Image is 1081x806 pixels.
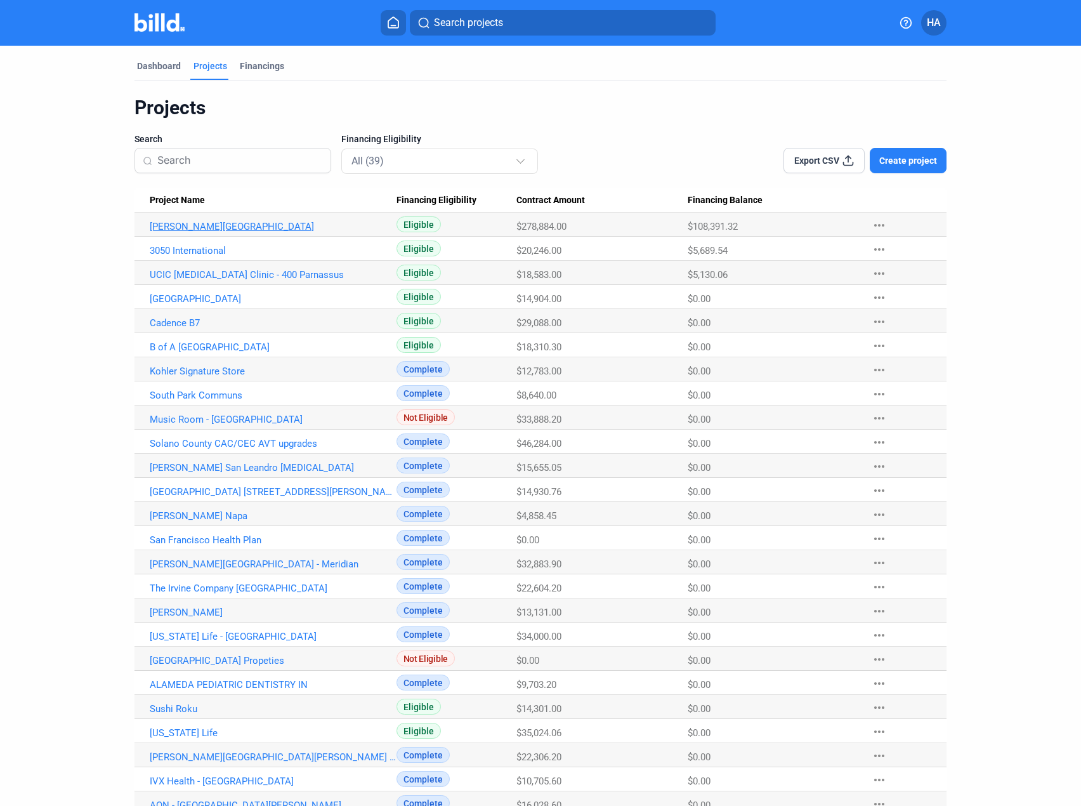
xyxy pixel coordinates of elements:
[872,314,887,329] mat-icon: more_horiz
[872,386,887,402] mat-icon: more_horiz
[516,583,561,594] span: $22,604.20
[516,727,561,739] span: $35,024.06
[872,338,887,353] mat-icon: more_horiz
[870,148,947,173] button: Create project
[396,771,450,787] span: Complete
[396,409,455,425] span: Not Eligible
[921,10,947,36] button: HA
[516,341,561,353] span: $18,310.30
[341,133,421,145] span: Financing Eligibility
[688,317,711,329] span: $0.00
[516,221,567,232] span: $278,884.00
[872,724,887,739] mat-icon: more_horiz
[516,486,561,498] span: $14,930.76
[396,506,450,522] span: Complete
[927,15,941,30] span: HA
[137,60,181,72] div: Dashboard
[150,655,396,666] a: [GEOGRAPHIC_DATA] Propeties
[351,155,384,167] mat-select-trigger: All (39)
[516,245,561,256] span: $20,246.00
[150,510,396,522] a: [PERSON_NAME] Napa
[396,361,450,377] span: Complete
[516,510,556,522] span: $4,858.45
[516,195,585,206] span: Contract Amount
[396,385,450,401] span: Complete
[150,414,396,425] a: Music Room - [GEOGRAPHIC_DATA]
[150,776,396,787] a: IVX Health - [GEOGRAPHIC_DATA]
[150,269,396,281] a: UCIC [MEDICAL_DATA] Clinic - 400 Parnassus
[516,195,688,206] div: Contract Amount
[396,699,441,715] span: Eligible
[872,652,887,667] mat-icon: more_horiz
[872,555,887,571] mat-icon: more_horiz
[150,679,396,690] a: ALAMEDA PEDIATRIC DENTISTRY IN
[396,241,441,256] span: Eligible
[688,751,711,763] span: $0.00
[688,438,711,449] span: $0.00
[396,433,450,449] span: Complete
[434,15,503,30] span: Search projects
[516,293,561,305] span: $14,904.00
[688,366,711,377] span: $0.00
[872,676,887,691] mat-icon: more_horiz
[872,531,887,546] mat-icon: more_horiz
[240,60,284,72] div: Financings
[396,265,441,281] span: Eligible
[193,60,227,72] div: Projects
[134,13,185,32] img: Billd Company Logo
[150,293,396,305] a: [GEOGRAPHIC_DATA]
[516,534,539,546] span: $0.00
[872,700,887,715] mat-icon: more_horiz
[396,747,450,763] span: Complete
[150,631,396,642] a: [US_STATE] Life - [GEOGRAPHIC_DATA]
[872,242,887,257] mat-icon: more_horiz
[150,341,396,353] a: B of A [GEOGRAPHIC_DATA]
[134,96,947,120] div: Projects
[516,703,561,715] span: $14,301.00
[396,578,450,594] span: Complete
[396,458,450,473] span: Complete
[516,317,561,329] span: $29,088.00
[688,414,711,425] span: $0.00
[688,341,711,353] span: $0.00
[688,221,738,232] span: $108,391.32
[150,703,396,715] a: Sushi Roku
[396,626,450,642] span: Complete
[872,628,887,643] mat-icon: more_horiz
[688,583,711,594] span: $0.00
[688,390,711,401] span: $0.00
[396,723,441,739] span: Eligible
[396,195,476,206] span: Financing Eligibility
[688,534,711,546] span: $0.00
[688,703,711,715] span: $0.00
[872,411,887,426] mat-icon: more_horiz
[396,530,450,546] span: Complete
[516,438,561,449] span: $46,284.00
[688,293,711,305] span: $0.00
[516,462,561,473] span: $15,655.05
[872,507,887,522] mat-icon: more_horiz
[688,607,711,618] span: $0.00
[688,655,711,666] span: $0.00
[794,154,839,167] span: Export CSV
[150,366,396,377] a: Kohler Signature Store
[688,631,711,642] span: $0.00
[150,534,396,546] a: San Francisco Health Plan
[150,727,396,739] a: [US_STATE] Life
[872,459,887,474] mat-icon: more_horiz
[872,218,887,233] mat-icon: more_horiz
[872,266,887,281] mat-icon: more_horiz
[872,483,887,498] mat-icon: more_horiz
[396,337,441,353] span: Eligible
[688,727,711,739] span: $0.00
[516,390,556,401] span: $8,640.00
[150,317,396,329] a: Cadence B7
[150,607,396,618] a: [PERSON_NAME]
[872,290,887,305] mat-icon: more_horiz
[688,195,859,206] div: Financing Balance
[872,604,887,619] mat-icon: more_horiz
[396,602,450,618] span: Complete
[516,631,561,642] span: $34,000.00
[150,245,396,256] a: 3050 International
[396,195,516,206] div: Financing Eligibility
